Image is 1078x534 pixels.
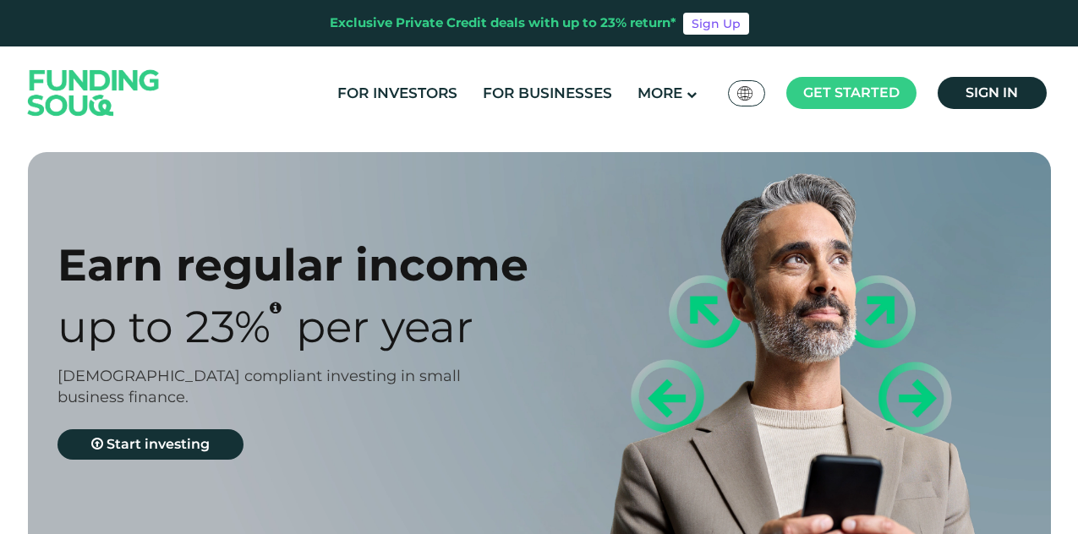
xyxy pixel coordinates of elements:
span: More [637,84,682,101]
span: Sign in [966,84,1018,101]
img: SA Flag [737,86,752,101]
a: Start investing [57,429,244,460]
div: Earn regular income [57,238,569,292]
div: Exclusive Private Credit deals with up to 23% return* [330,14,676,33]
span: Get started [803,84,900,101]
a: For Investors [333,79,462,107]
a: For Businesses [479,79,616,107]
span: [DEMOGRAPHIC_DATA] compliant investing in small business finance. [57,367,461,406]
span: Up to 23% [57,300,271,353]
a: Sign Up [683,13,749,35]
span: Start investing [107,436,210,452]
a: Sign in [938,77,1047,109]
img: Logo [11,50,177,135]
span: Per Year [296,300,473,353]
i: 23% IRR (expected) ~ 15% Net yield (expected) [270,301,282,314]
